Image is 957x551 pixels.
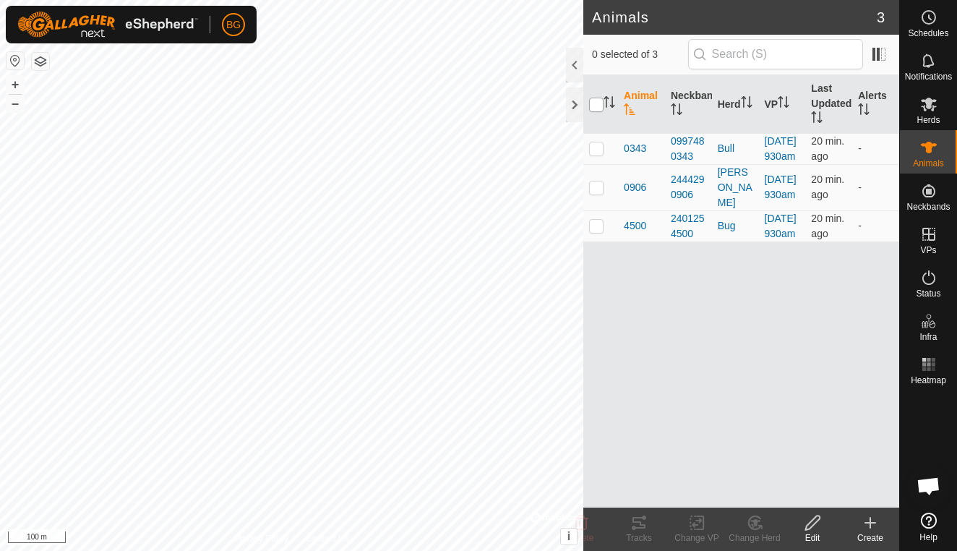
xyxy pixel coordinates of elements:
span: Aug 27, 2025, 9:37 PM [811,213,844,239]
a: [DATE] 930am [765,213,797,239]
div: Change Herd [726,531,784,544]
div: 2444290906 [671,172,706,202]
button: – [7,95,24,112]
h2: Animals [592,9,877,26]
div: Bull [718,141,753,156]
button: Reset Map [7,52,24,69]
div: Bug [718,218,753,234]
td: - [852,133,899,164]
p-sorticon: Activate to sort [778,98,789,110]
span: 0 selected of 3 [592,47,688,62]
th: Neckband [665,75,712,134]
span: 3 [877,7,885,28]
p-sorticon: Activate to sort [858,106,870,117]
span: i [567,530,570,542]
a: Help [900,507,957,547]
div: 2401254500 [671,211,706,242]
span: Notifications [905,72,952,81]
a: Contact Us [306,532,348,545]
td: - [852,164,899,210]
th: Animal [618,75,665,134]
div: Edit [784,531,841,544]
span: Heatmap [911,376,946,385]
span: Neckbands [906,202,950,211]
span: 4500 [624,218,646,234]
th: Alerts [852,75,899,134]
button: Map Layers [32,53,49,70]
p-sorticon: Activate to sort [671,106,682,117]
span: Help [919,533,937,542]
a: [DATE] 930am [765,135,797,162]
p-sorticon: Activate to sort [624,106,635,117]
div: Tracks [610,531,668,544]
img: Gallagher Logo [17,12,198,38]
a: Privacy Policy [235,532,289,545]
span: Aug 27, 2025, 9:37 PM [811,135,844,162]
span: Status [916,289,940,298]
td: - [852,210,899,242]
p-sorticon: Activate to sort [741,98,752,110]
p-sorticon: Activate to sort [811,114,823,125]
th: VP [759,75,806,134]
span: Infra [919,333,937,341]
button: i [561,529,577,544]
span: VPs [920,246,936,255]
a: [DATE] 930am [765,174,797,200]
div: Change VP [668,531,726,544]
div: [PERSON_NAME] [718,165,753,210]
span: BG [226,17,241,33]
th: Last Updated [805,75,852,134]
span: 0343 [624,141,646,156]
span: Herds [917,116,940,124]
button: + [7,76,24,93]
div: Create [841,531,899,544]
span: Aug 27, 2025, 9:37 PM [811,174,844,200]
a: Open chat [907,464,950,508]
th: Herd [712,75,759,134]
input: Search (S) [688,39,863,69]
p-sorticon: Activate to sort [604,98,615,110]
span: Schedules [908,29,948,38]
span: Animals [913,159,944,168]
div: 0997480343 [671,134,706,164]
span: 0906 [624,180,646,195]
